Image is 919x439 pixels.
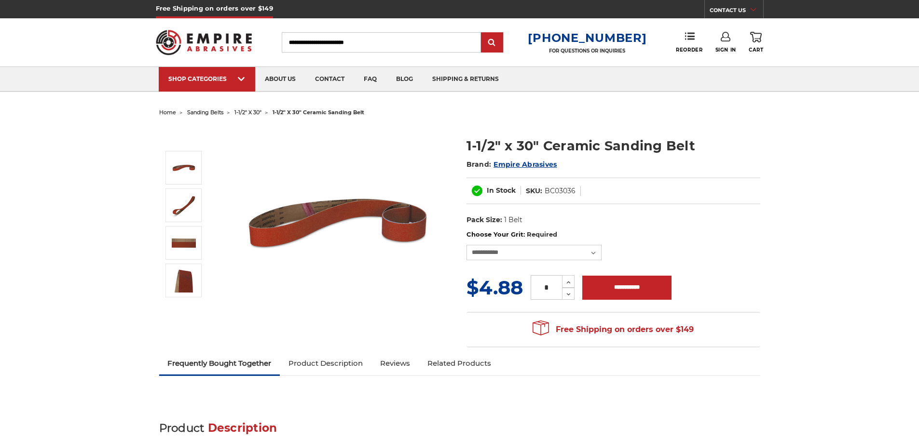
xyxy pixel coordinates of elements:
dt: Pack Size: [466,215,502,225]
dt: SKU: [526,186,542,196]
span: Sign In [715,47,736,53]
a: 1-1/2" x 30" [234,109,261,116]
a: Reorder [676,32,702,53]
span: $4.88 [466,276,523,299]
span: Free Shipping on orders over $149 [533,320,694,339]
span: Description [208,421,277,435]
input: Submit [482,33,502,53]
a: faq [354,67,386,92]
a: Reviews [371,353,419,374]
span: Reorder [676,47,702,53]
span: Brand: [466,160,492,169]
label: Choose Your Grit: [466,230,760,239]
dd: BC03036 [545,186,576,196]
a: Empire Abrasives [494,160,557,169]
h1: 1-1/2" x 30" Ceramic Sanding Belt [466,136,760,155]
img: 1-1/2" x 30" Sanding Belt - Ceramic [242,126,435,319]
a: Product Description [280,353,371,374]
p: FOR QUESTIONS OR INQUIRIES [528,48,646,54]
img: 1-1/2" x 30" - Ceramic Sanding Belt [172,268,196,293]
a: Related Products [419,353,500,374]
a: home [159,109,176,116]
a: Frequently Bought Together [159,353,280,374]
img: 1-1/2" x 30" Cer Sanding Belt [172,231,196,255]
a: [PHONE_NUMBER] [528,31,646,45]
img: 1-1/2" x 30" Sanding Belt - Ceramic [172,156,196,180]
div: SHOP CATEGORIES [168,75,246,82]
span: In Stock [487,186,516,195]
a: about us [255,67,305,92]
img: Empire Abrasives [156,24,252,61]
span: 1-1/2" x 30" ceramic sanding belt [273,109,364,116]
a: CONTACT US [710,5,763,18]
img: 1-1/2" x 30" Ceramic Sanding Belt [172,193,196,217]
small: Required [527,230,557,238]
a: contact [305,67,354,92]
a: shipping & returns [423,67,508,92]
span: Cart [749,47,763,53]
a: Cart [749,32,763,53]
span: Product [159,421,205,435]
a: sanding belts [187,109,223,116]
a: blog [386,67,423,92]
dd: 1 Belt [504,215,522,225]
